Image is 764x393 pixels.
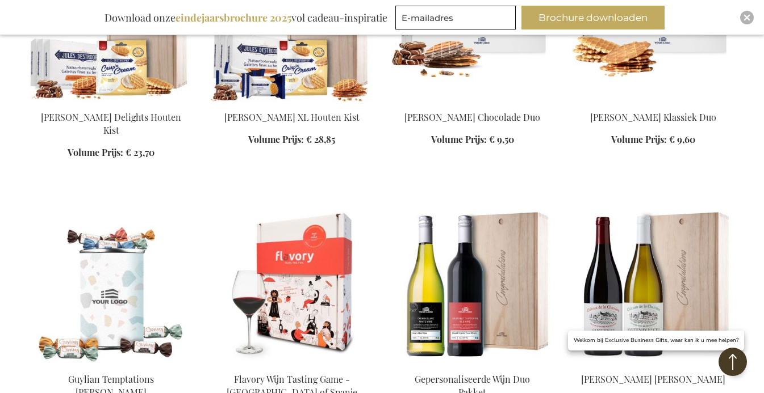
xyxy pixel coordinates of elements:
a: [PERSON_NAME] [PERSON_NAME] [581,373,725,385]
form: marketing offers and promotions [395,6,519,33]
input: E-mailadres [395,6,516,29]
button: Brochure downloaden [521,6,665,29]
a: Volume Prijs: € 28,85 [248,133,335,146]
img: Gepersonaliseerde Wijn Duo Pakket [391,204,554,363]
a: Jules Destrooper Chocolate Duo [391,97,554,108]
b: eindejaarsbrochure 2025 [176,11,291,24]
span: Volume Prijs: [248,133,304,145]
a: Flavory Wijn Tasting Game - Italië of Spanje [211,358,373,369]
span: € 9,50 [489,133,514,145]
span: Volume Prijs: [68,146,123,158]
a: Volume Prijs: € 23,70 [68,146,155,159]
img: Yves Girardin Santenay Wijnpakket [572,204,734,363]
span: € 23,70 [126,146,155,158]
a: [PERSON_NAME] Klassiek Duo [590,111,716,123]
img: Flavory Wijn Tasting Game - Italië of Spanje [211,204,373,363]
a: Volume Prijs: € 9,50 [431,133,514,146]
a: Yves Girardin Santenay Wijnpakket [572,358,734,369]
a: Jules Destrooper XL Wooden Box Personalised 1 [211,97,373,108]
span: € 28,85 [306,133,335,145]
a: Guylian Temptations Tinnen Blik [30,358,193,369]
span: € 9,60 [669,133,695,145]
a: [PERSON_NAME] XL Houten Kist [224,111,360,123]
span: Volume Prijs: [431,133,487,145]
a: Volume Prijs: € 9,60 [611,133,695,146]
a: Jules Destrooper Delights Wooden Box Personalised [30,97,193,108]
div: Close [740,11,754,24]
div: Download onze vol cadeau-inspiratie [99,6,393,29]
a: [PERSON_NAME] Delights Houten Kist [41,111,181,136]
img: Close [744,14,750,21]
span: Volume Prijs: [611,133,667,145]
a: Gepersonaliseerde Wijn Duo Pakket [391,358,554,369]
a: [PERSON_NAME] Chocolade Duo [404,111,540,123]
img: Guylian Temptations Tinnen Blik [30,204,193,363]
a: Jules Destrooper Classic Duo [572,97,734,108]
